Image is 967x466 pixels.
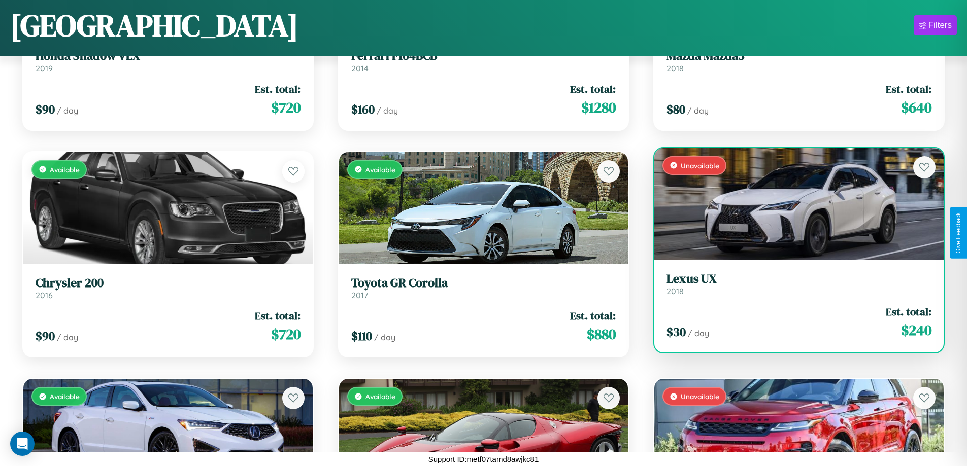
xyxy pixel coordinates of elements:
button: Filters [914,15,957,35]
h3: Chrysler 200 [36,276,301,291]
h3: Honda Shadow VLX [36,49,301,63]
span: $ 110 [351,328,372,344]
span: $ 90 [36,101,55,118]
span: Est. total: [886,82,931,96]
span: 2017 [351,290,368,300]
span: $ 720 [271,97,301,118]
span: Unavailable [681,392,719,401]
h1: [GEOGRAPHIC_DATA] [10,5,298,46]
span: / day [57,332,78,342]
span: 2016 [36,290,53,300]
h3: Toyota GR Corolla [351,276,616,291]
span: $ 80 [666,101,685,118]
span: Available [365,165,395,174]
span: $ 640 [901,97,931,118]
span: Available [50,165,80,174]
a: Honda Shadow VLX2019 [36,49,301,74]
div: Open Intercom Messenger [10,432,35,456]
a: Lexus UX2018 [666,272,931,297]
span: Available [50,392,80,401]
span: Est. total: [255,82,301,96]
a: Ferrari F164BCB2014 [351,49,616,74]
span: 2014 [351,63,369,74]
span: $ 720 [271,324,301,344]
div: Give Feedback [955,212,962,254]
h3: Mazda Mazda3 [666,49,931,63]
span: / day [374,332,395,342]
span: $ 1280 [581,97,616,118]
span: 2018 [666,63,684,74]
span: $ 240 [901,320,931,340]
span: Unavailable [681,161,719,170]
span: / day [57,105,78,116]
span: / day [687,105,709,116]
span: Est. total: [255,308,301,323]
div: Filters [928,20,952,30]
span: Est. total: [570,308,616,323]
p: Support ID: metf07tamd8awjkc81 [428,452,539,466]
span: $ 160 [351,101,375,118]
span: $ 90 [36,328,55,344]
span: Available [365,392,395,401]
span: Est. total: [570,82,616,96]
span: / day [377,105,398,116]
a: Toyota GR Corolla2017 [351,276,616,301]
span: $ 30 [666,324,686,340]
h3: Lexus UX [666,272,931,286]
span: / day [688,328,709,338]
a: Chrysler 2002016 [36,276,301,301]
a: Mazda Mazda32018 [666,49,931,74]
h3: Ferrari F164BCB [351,49,616,63]
span: 2018 [666,286,684,296]
span: 2019 [36,63,53,74]
span: Est. total: [886,304,931,319]
span: $ 880 [587,324,616,344]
